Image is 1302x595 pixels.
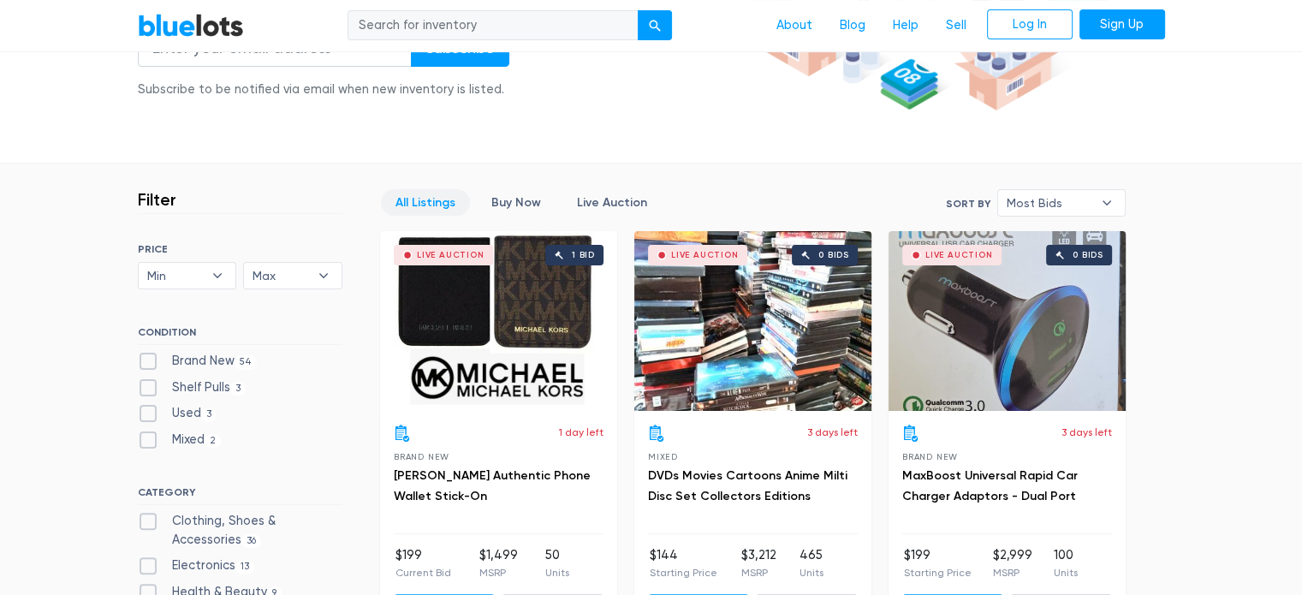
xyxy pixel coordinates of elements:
[138,13,244,38] a: BlueLots
[826,9,879,42] a: Blog
[559,425,603,440] p: 1 day left
[932,9,980,42] a: Sell
[648,468,847,503] a: DVDs Movies Cartoons Anime Milti Disc Set Collectors Editions
[740,546,776,580] li: $3,212
[1054,565,1078,580] p: Units
[479,546,517,580] li: $1,499
[138,486,342,505] h6: CATEGORY
[201,408,217,422] span: 3
[138,512,342,549] label: Clothing, Shoes & Accessories
[800,565,823,580] p: Units
[138,378,247,397] label: Shelf Pulls
[993,565,1032,580] p: MSRP
[634,231,871,411] a: Live Auction 0 bids
[381,189,470,216] a: All Listings
[1061,425,1112,440] p: 3 days left
[545,565,569,580] p: Units
[253,263,309,289] span: Max
[479,565,517,580] p: MSRP
[380,231,617,411] a: Live Auction 1 bid
[763,9,826,42] a: About
[1073,251,1103,259] div: 0 bids
[740,565,776,580] p: MSRP
[987,9,1073,40] a: Log In
[818,251,849,259] div: 0 bids
[946,196,990,211] label: Sort By
[807,425,858,440] p: 3 days left
[572,251,595,259] div: 1 bid
[205,434,222,448] span: 2
[1089,190,1125,216] b: ▾
[241,534,262,548] span: 36
[395,565,451,580] p: Current Bid
[199,263,235,289] b: ▾
[1007,190,1092,216] span: Most Bids
[648,452,678,461] span: Mixed
[1054,546,1078,580] li: 100
[394,452,449,461] span: Brand New
[477,189,556,216] a: Buy Now
[902,452,958,461] span: Brand New
[904,565,972,580] p: Starting Price
[138,326,342,345] h6: CONDITION
[235,355,258,369] span: 54
[650,546,717,580] li: $144
[138,243,342,255] h6: PRICE
[1079,9,1165,40] a: Sign Up
[417,251,485,259] div: Live Auction
[879,9,932,42] a: Help
[650,565,717,580] p: Starting Price
[138,556,255,575] label: Electronics
[138,352,258,371] label: Brand New
[395,546,451,580] li: $199
[306,263,342,289] b: ▾
[348,10,639,41] input: Search for inventory
[671,251,739,259] div: Live Auction
[138,431,222,449] label: Mixed
[138,189,176,210] h3: Filter
[235,560,255,574] span: 13
[545,546,569,580] li: 50
[562,189,662,216] a: Live Auction
[902,468,1078,503] a: MaxBoost Universal Rapid Car Charger Adaptors - Dual Port
[138,404,217,423] label: Used
[147,263,204,289] span: Min
[230,382,247,396] span: 3
[904,546,972,580] li: $199
[889,231,1126,411] a: Live Auction 0 bids
[394,468,591,503] a: [PERSON_NAME] Authentic Phone Wallet Stick-On
[800,546,823,580] li: 465
[993,546,1032,580] li: $2,999
[138,80,509,99] div: Subscribe to be notified via email when new inventory is listed.
[925,251,993,259] div: Live Auction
